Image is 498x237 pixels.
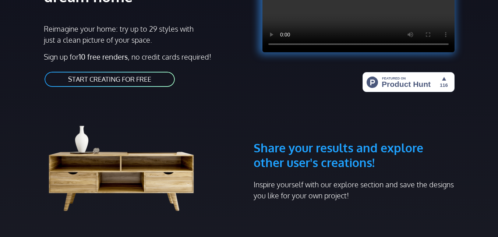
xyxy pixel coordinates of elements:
[254,179,455,201] p: Inspire yourself with our explore section and save the designs you like for your own project!
[44,71,176,88] a: START CREATING FOR FREE
[254,105,455,170] h3: Share your results and explore other user's creations!
[44,105,210,215] img: living room cabinet
[44,51,245,62] p: Sign up for , no credit cards required!
[363,72,455,92] img: HomeStyler AI - Interior Design Made Easy: One Click to Your Dream Home | Product Hunt
[44,23,195,45] p: Reimagine your home: try up to 29 styles with just a clean picture of your space.
[79,52,128,61] strong: 10 free renders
